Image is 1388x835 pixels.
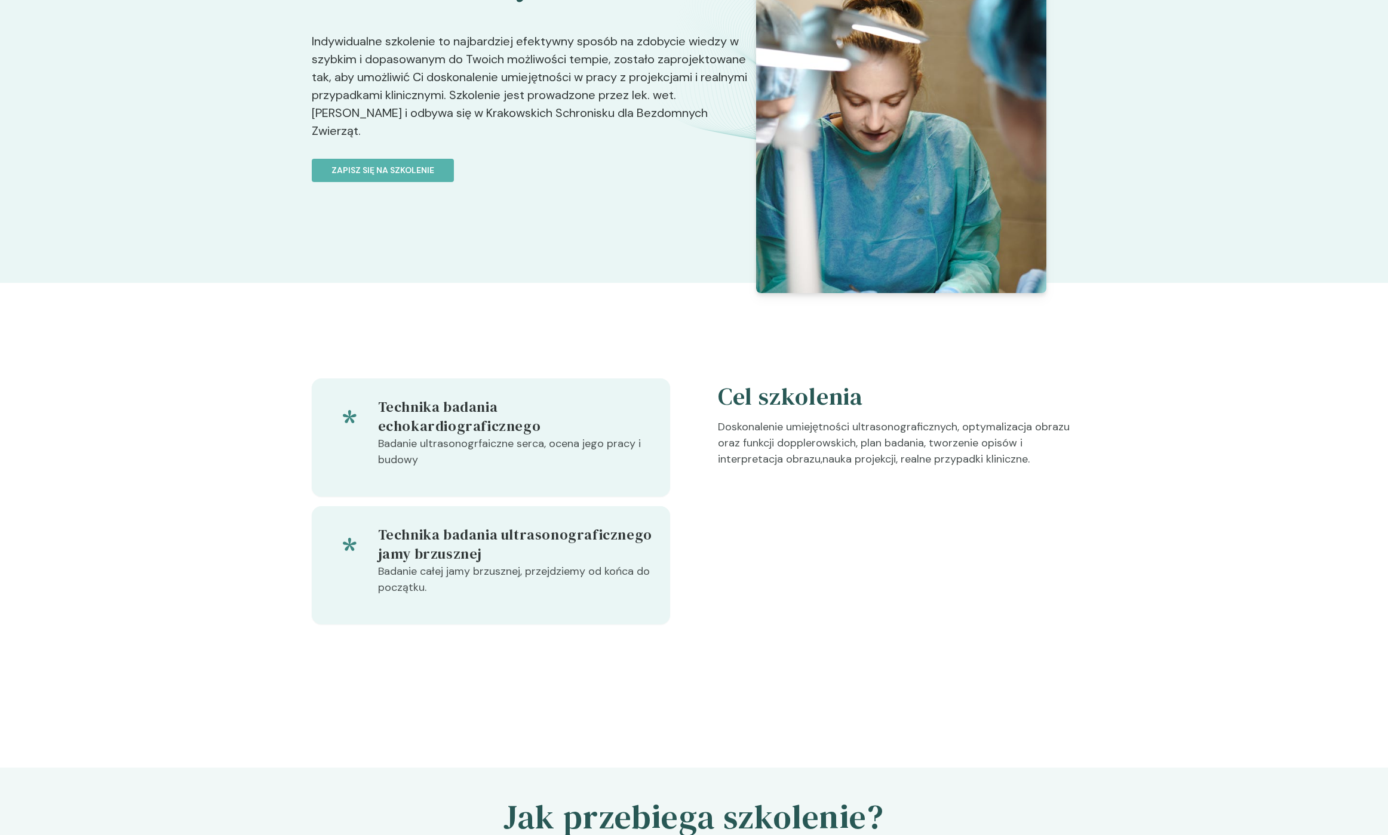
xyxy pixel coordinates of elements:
[378,436,661,477] p: Badanie ultrasonogrfaiczne serca, ocena jego pracy i budowy
[718,419,1076,477] p: Doskonalenie umiejętności ultrasonograficznych, optymalizacja obrazu oraz funkcji dopplerowskich,...
[331,164,434,177] p: Zapisz się na szkolenie
[378,398,661,436] h5: Technika badania echokardiograficznego
[378,525,661,563] h5: Technika badania ultrasonograficznego jamy brzusznej
[718,378,1076,414] h5: Cel szkolenia
[312,159,454,182] button: Zapisz się na szkolenie
[312,13,748,144] p: Indywidualne szkolenie to najbardziej efektywny sposób na zdobycie wiedzy w szybkim i dopasowanym...
[312,144,748,182] a: Zapisz się na szkolenie
[378,563,661,605] p: Badanie całej jamy brzusznej, przejdziemy od końca do początku.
